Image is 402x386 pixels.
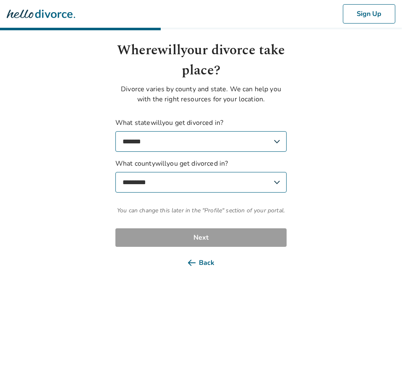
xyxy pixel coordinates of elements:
[343,4,395,24] button: Sign Up
[115,159,287,193] label: What county will you get divorced in?
[115,118,287,152] label: What state will you get divorced in?
[115,172,287,193] select: What countywillyou get divorced in?
[115,228,287,247] button: Next
[115,84,287,104] p: Divorce varies by county and state. We can help you with the right resources for your location.
[115,206,287,215] span: You can change this later in the "Profile" section of your portal.
[360,346,402,386] iframe: Chat Widget
[115,40,287,81] h1: Where will your divorce take place?
[115,131,287,152] select: What statewillyou get divorced in?
[115,254,287,272] button: Back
